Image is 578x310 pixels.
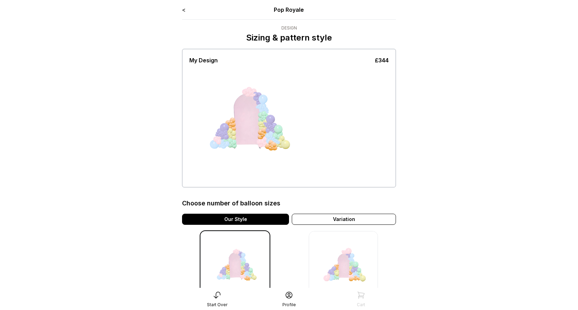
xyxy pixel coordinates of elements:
[182,214,289,225] div: Our Style
[309,231,378,300] img: -
[225,6,353,14] div: Pop Royale
[182,198,280,208] div: Choose number of balloon sizes
[292,214,396,225] div: Variation
[246,32,332,43] p: Sizing & pattern style
[207,302,227,308] div: Start Over
[182,6,186,13] a: <
[246,25,332,31] div: Design
[200,231,270,300] img: -
[282,302,296,308] div: Profile
[357,302,365,308] div: Cart
[375,56,389,64] div: £344
[189,56,218,64] div: My Design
